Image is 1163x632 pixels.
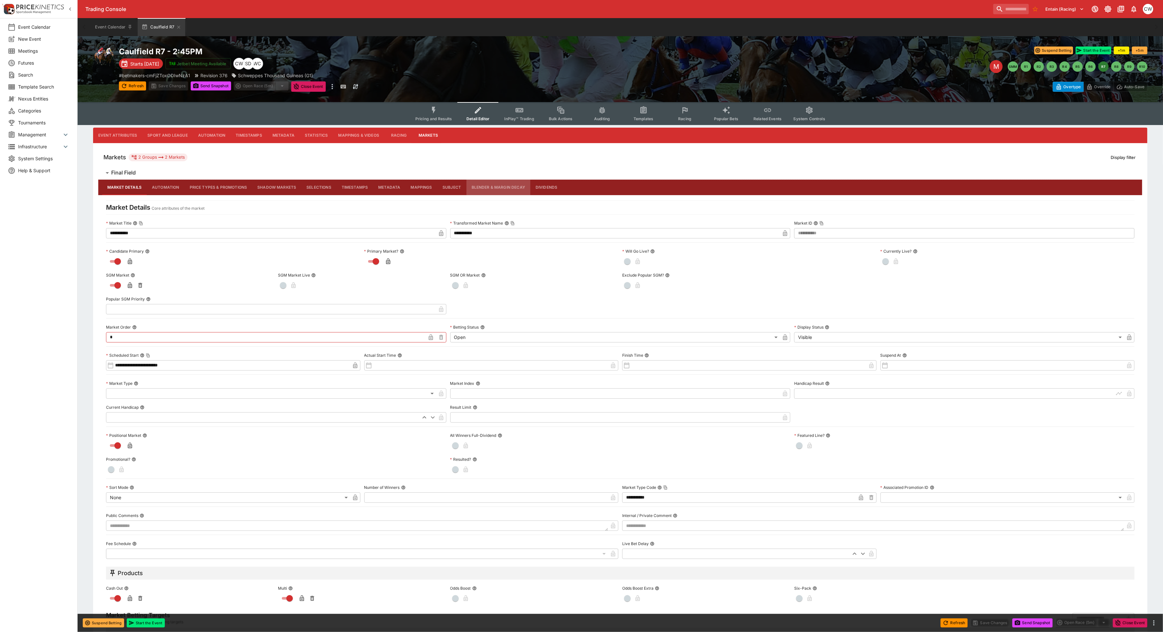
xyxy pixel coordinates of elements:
[364,248,399,254] p: Primary Market?
[124,586,129,591] button: Cash Out
[333,128,385,143] button: Mappings & Videos
[1034,61,1044,72] button: R2
[1060,61,1070,72] button: R4
[165,58,231,69] button: Jetbet Meeting Available
[510,221,515,226] button: Copy To Clipboard
[133,221,137,226] button: Market TitleCopy To Clipboard
[134,381,138,386] button: Market Type
[1063,83,1081,90] p: Overtype
[106,272,129,278] p: SGM Market
[106,220,132,226] p: Market Title
[398,353,402,358] button: Actual Start Time
[291,81,326,92] button: Close Event
[106,381,133,386] p: Market Type
[794,585,811,591] p: Six-Pack
[1047,61,1057,72] button: R3
[373,180,405,195] button: Metadata
[1034,47,1073,54] button: Suspend Betting
[146,297,151,301] button: Popular SGM Priority
[18,95,69,102] span: Nexus Entities
[1021,61,1031,72] button: R1
[146,353,150,358] button: Copy To Clipboard
[406,180,437,195] button: Mappings
[913,249,918,254] button: Currently Live?
[622,585,654,591] p: Odds Boost Extra
[505,221,509,226] button: Transformed Market NameCopy To Clipboard
[127,618,165,627] button: Start the Event
[663,485,668,490] button: Copy To Clipboard
[1124,61,1135,72] button: R9
[1008,61,1018,72] button: SMM
[825,381,830,386] button: Handicap Result
[93,128,142,143] button: Event Attributes
[466,116,489,121] span: Detail Editor
[18,83,69,90] span: Template Search
[622,513,672,518] p: Internal / Private Comment
[185,180,252,195] button: Price Types & Promotions
[145,249,150,254] button: Candidate Primary
[673,513,678,518] button: Internal / Private Comment
[794,381,824,386] p: Handicap Result
[106,611,183,619] h5: Market Betting Targets
[132,542,137,546] button: Fee Schedule
[364,485,400,490] p: Number of Winners
[18,71,69,78] span: Search
[191,81,231,90] button: Send Snapshot
[657,485,662,490] button: Market Type CodeCopy To Clipboard
[450,324,479,330] p: Betting Status
[147,180,185,195] button: Automation
[18,107,69,114] span: Categories
[473,457,477,462] button: Resulted?
[18,131,62,138] span: Management
[106,203,150,212] h4: Market Details
[1076,47,1111,54] button: Start the Event
[650,542,655,546] button: Live Bet Delay
[622,541,649,546] p: Live Bet Delay
[132,325,137,330] button: Market Order
[18,155,69,162] span: System Settings
[118,569,143,577] h5: Products
[880,485,929,490] p: Associated Promotion ID
[1042,4,1088,14] button: Select Tenant
[98,166,1142,179] button: Final Field
[1012,618,1053,627] button: Send Snapshot
[106,405,139,410] p: Current Handicap
[242,58,254,69] div: Stuart Dibb
[1107,152,1140,163] button: Display filter
[650,249,655,254] button: Will Go Live?
[1115,3,1127,15] button: Documentation
[252,180,301,195] button: Shadow Markets
[106,457,130,462] p: Promotional?
[111,169,136,176] h6: Final Field
[1008,61,1147,72] nav: pagination navigation
[119,72,190,79] p: Copy To Clipboard
[106,324,131,330] p: Market Order
[1094,83,1111,90] p: Override
[300,128,333,143] button: Statistics
[450,433,496,438] p: All Winners Full-Dividend
[102,180,147,195] button: Market Details
[480,325,485,330] button: Betting Status
[437,180,466,195] button: Subject
[200,72,228,79] p: Revision 376
[1141,2,1155,16] button: Christopher Winter
[2,3,15,16] img: PriceKinetics Logo
[1132,47,1147,54] button: +5m
[238,72,313,79] p: Schweppes Thousand Guineas (G1)
[138,18,185,36] button: Caulfield R7
[233,58,245,69] div: Chris Winter
[450,405,472,410] p: Result Limit
[278,585,287,591] p: Multi
[131,153,185,161] div: 2 Groups 2 Markets
[1089,3,1101,15] button: Connected to PK
[234,81,289,90] div: split button
[106,541,131,546] p: Fee Schedule
[267,128,300,143] button: Metadata
[18,143,62,150] span: Infrastructure
[594,116,610,121] span: Auditing
[622,248,649,254] p: Will Go Live?
[794,220,812,226] p: Market ID
[941,618,968,627] button: Refresh
[364,353,396,358] p: Actual Start Time
[450,220,503,226] p: Transformed Market Name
